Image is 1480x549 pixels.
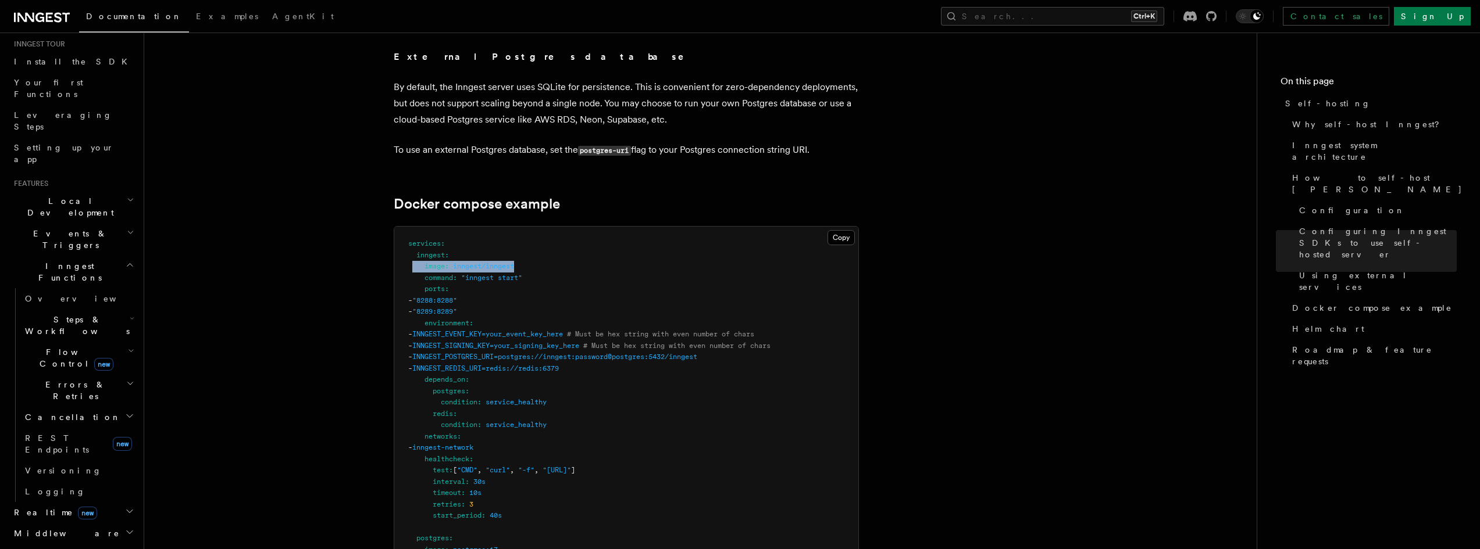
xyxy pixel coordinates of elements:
[441,239,445,247] span: :
[1285,98,1371,109] span: Self-hosting
[461,489,465,497] span: :
[9,523,137,544] button: Middleware
[425,262,445,270] span: image
[412,353,697,361] span: INNGEST_POSTGRES_URI=postgres://inngest:password@postgres:5432/inngest
[20,342,137,374] button: Flow Controlnew
[457,466,477,474] span: "CMD"
[461,274,522,282] span: "inngest start"
[425,274,453,282] span: command
[14,57,134,66] span: Install the SDK
[9,502,137,523] button: Realtimenew
[453,274,457,282] span: :
[412,443,473,451] span: inngest-network
[9,528,120,539] span: Middleware
[20,460,137,481] a: Versioning
[477,398,482,406] span: :
[543,466,571,474] span: "[URL]"
[408,330,412,338] span: -
[445,251,449,259] span: :
[477,421,482,429] span: :
[441,398,477,406] span: condition
[20,481,137,502] a: Logging
[272,12,334,21] span: AgentKit
[9,260,126,284] span: Inngest Functions
[433,489,461,497] span: timeout
[486,398,547,406] span: service_healthy
[1292,119,1447,130] span: Why self-host Inngest?
[1299,204,1405,216] span: Configuration
[433,410,453,418] span: redis
[433,478,465,486] span: interval
[433,466,449,474] span: test
[408,353,412,361] span: -
[1236,9,1264,23] button: Toggle dark mode
[473,478,486,486] span: 30s
[518,466,534,474] span: "-f"
[9,507,97,518] span: Realtime
[20,379,126,402] span: Errors & Retries
[486,466,510,474] span: "curl"
[425,319,469,327] span: environment
[94,358,113,371] span: new
[25,294,145,303] span: Overview
[20,314,130,337] span: Steps & Workflows
[9,105,137,137] a: Leveraging Steps
[425,375,465,383] span: depends_on
[453,466,457,474] span: [
[1294,200,1457,221] a: Configuration
[9,51,137,72] a: Install the SDK
[425,455,469,463] span: healthcheck
[1292,172,1463,195] span: How to self-host [PERSON_NAME]
[571,466,575,474] span: ]
[416,534,449,542] span: postgres
[78,507,97,519] span: new
[1288,339,1457,372] a: Roadmap & feature requests
[469,455,473,463] span: :
[583,342,771,350] span: # Must be hex string with even number of chars
[1394,7,1471,26] a: Sign Up
[9,223,137,256] button: Events & Triggers
[265,3,341,31] a: AgentKit
[1281,93,1457,114] a: Self-hosting
[20,374,137,407] button: Errors & Retries
[578,146,631,156] code: postgres-uri
[1283,7,1389,26] a: Contact sales
[14,78,83,99] span: Your first Functions
[1131,10,1157,22] kbd: Ctrl+K
[394,142,859,159] p: To use an external Postgres database, set the flag to your Postgres connection string URI.
[9,288,137,502] div: Inngest Functions
[20,288,137,309] a: Overview
[433,387,465,395] span: postgres
[1292,139,1457,163] span: Inngest system architecture
[486,421,547,429] span: service_healthy
[9,195,127,218] span: Local Development
[461,500,465,508] span: :
[416,251,445,259] span: inngest
[20,411,121,423] span: Cancellation
[465,375,469,383] span: :
[20,407,137,428] button: Cancellation
[425,285,445,293] span: ports
[412,296,457,304] span: "8288:8288"
[465,387,469,395] span: :
[408,364,412,372] span: -
[408,239,441,247] span: services
[25,487,85,496] span: Logging
[469,319,473,327] span: :
[490,511,502,519] span: 40s
[20,309,137,342] button: Steps & Workflows
[1288,297,1457,318] a: Docker compose example
[408,307,412,315] span: -
[1294,221,1457,265] a: Configuring Inngest SDKs to use self-hosted server
[1299,225,1457,260] span: Configuring Inngest SDKs to use self-hosted server
[20,428,137,460] a: REST Endpointsnew
[433,500,461,508] span: retries
[433,511,482,519] span: start_period
[1299,270,1457,293] span: Using external services
[9,228,127,251] span: Events & Triggers
[469,500,473,508] span: 3
[9,137,137,170] a: Setting up your app
[941,7,1164,26] button: Search...Ctrl+K
[113,437,132,451] span: new
[445,262,449,270] span: :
